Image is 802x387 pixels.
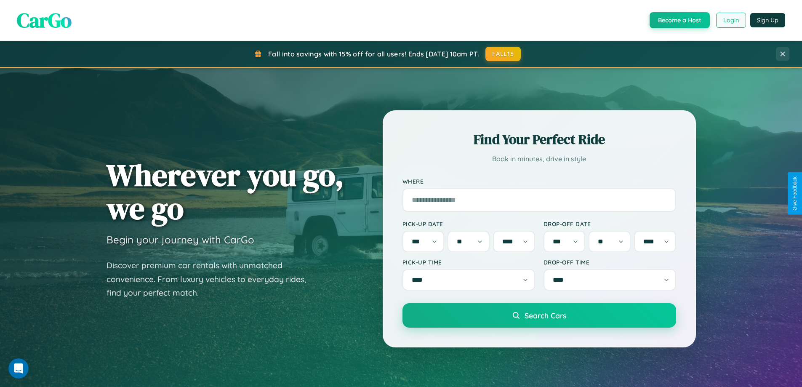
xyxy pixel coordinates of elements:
h3: Begin your journey with CarGo [107,233,254,246]
h1: Wherever you go, we go [107,158,344,225]
span: Search Cars [525,311,566,320]
iframe: Intercom live chat [8,358,29,379]
h2: Find Your Perfect Ride [402,130,676,149]
p: Discover premium car rentals with unmatched convenience. From luxury vehicles to everyday rides, ... [107,259,317,300]
label: Pick-up Date [402,220,535,227]
button: Search Cars [402,303,676,328]
button: Login [716,13,746,28]
label: Where [402,178,676,185]
label: Drop-off Time [544,259,676,266]
button: Sign Up [750,13,785,27]
button: Become a Host [650,12,710,28]
p: Book in minutes, drive in style [402,153,676,165]
span: Fall into savings with 15% off for all users! Ends [DATE] 10am PT. [268,50,479,58]
label: Pick-up Time [402,259,535,266]
div: Give Feedback [792,176,798,211]
span: CarGo [17,6,72,34]
button: FALL15 [485,47,521,61]
label: Drop-off Date [544,220,676,227]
